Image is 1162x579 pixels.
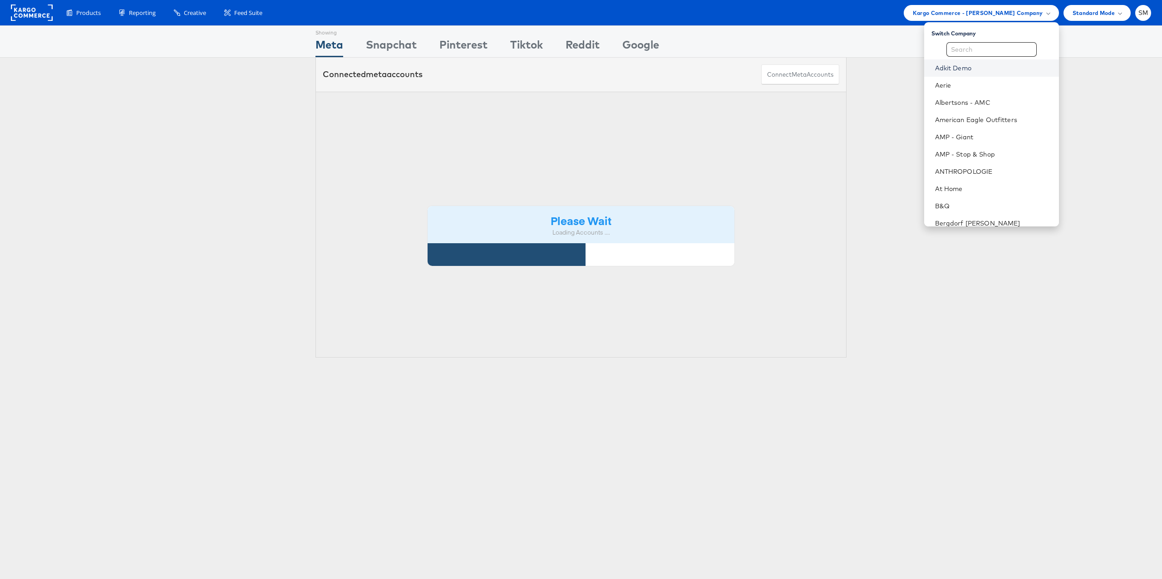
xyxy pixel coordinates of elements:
span: Reporting [129,9,156,17]
div: Snapchat [366,37,417,57]
div: Google [622,37,659,57]
span: meta [792,70,807,79]
span: Kargo Commerce - [PERSON_NAME] Company [913,8,1043,18]
button: ConnectmetaAccounts [761,64,839,85]
a: AMP - Giant [935,132,1052,142]
input: Search [946,42,1037,57]
span: Standard Mode [1073,8,1115,18]
span: Feed Suite [234,9,262,17]
div: Switch Company [931,26,1059,37]
a: American Eagle Outfitters [935,115,1052,124]
div: Loading Accounts .... [434,228,728,237]
div: Showing [315,26,343,37]
span: Creative [184,9,206,17]
div: Meta [315,37,343,57]
a: ANTHROPOLOGIE [935,167,1052,176]
span: meta [366,69,387,79]
a: Albertsons - AMC [935,98,1052,107]
div: Reddit [566,37,600,57]
a: Aerie [935,81,1052,90]
div: Pinterest [439,37,487,57]
div: Tiktok [510,37,543,57]
a: B&Q [935,201,1052,211]
a: At Home [935,184,1052,193]
span: Products [76,9,101,17]
a: Adkit Demo [935,64,1052,73]
a: Bergdorf [PERSON_NAME] [935,219,1052,228]
a: AMP - Stop & Shop [935,150,1052,159]
strong: Please Wait [551,213,611,228]
span: SM [1138,10,1148,16]
div: Connected accounts [323,69,423,80]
